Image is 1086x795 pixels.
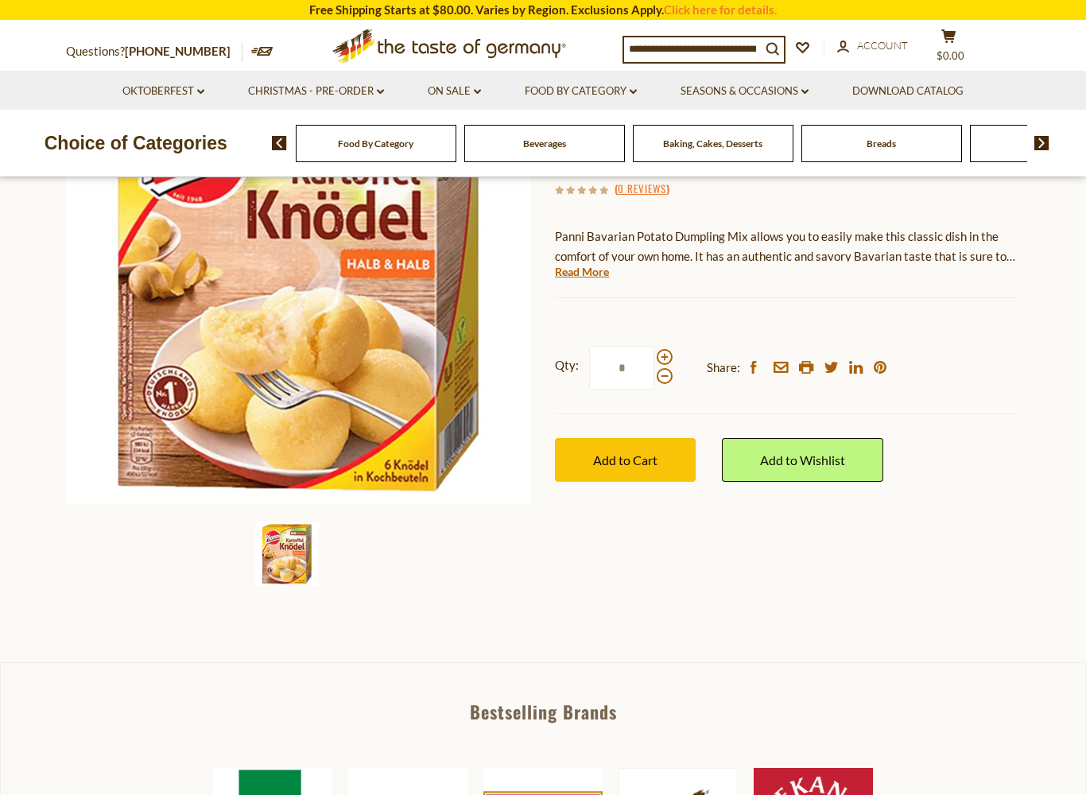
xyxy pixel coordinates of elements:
[525,83,637,100] a: Food By Category
[555,264,609,280] a: Read More
[615,180,669,196] span: ( )
[837,37,908,55] a: Account
[593,452,657,467] span: Add to Cart
[255,522,319,586] img: Pfanni Classic Potato Dumpling Mix, "Halb and Halb" Boil in Bag, 6 pc, 6.8 oz.
[664,2,777,17] a: Click here for details.
[937,49,964,62] span: $0.00
[852,83,964,100] a: Download Catalog
[722,438,883,482] a: Add to Wishlist
[555,227,1020,266] p: Panni Bavarian Potato Dumpling Mix allows you to easily make this classic dish in the comfort of ...
[555,438,696,482] button: Add to Cart
[618,180,666,198] a: 0 Reviews
[1,703,1085,720] div: Bestselling Brands
[66,39,531,504] img: Pfanni Classic Potato Dumpling Mix, "Halb and Halb" Boil in Bag, 6 pc, 6.8 oz.
[867,138,896,149] a: Breads
[248,83,384,100] a: Christmas - PRE-ORDER
[925,29,972,68] button: $0.00
[523,138,566,149] a: Beverages
[1034,136,1049,150] img: next arrow
[338,138,413,149] a: Food By Category
[857,39,908,52] span: Account
[663,138,762,149] a: Baking, Cakes, Desserts
[428,83,481,100] a: On Sale
[589,346,654,390] input: Qty:
[555,355,579,375] strong: Qty:
[66,41,242,62] p: Questions?
[125,44,231,58] a: [PHONE_NUMBER]
[707,358,740,378] span: Share:
[122,83,204,100] a: Oktoberfest
[272,136,287,150] img: previous arrow
[681,83,809,100] a: Seasons & Occasions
